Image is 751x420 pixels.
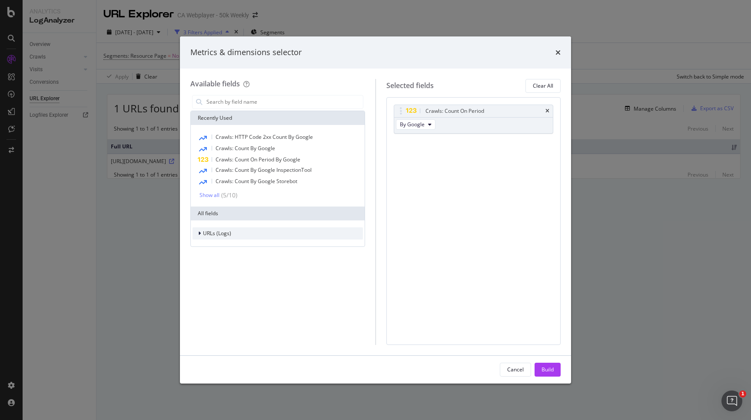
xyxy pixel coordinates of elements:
div: Metrics & dimensions selector [190,47,302,58]
div: Available fields [190,79,240,89]
div: Clear All [533,82,553,89]
button: Clear All [525,79,561,93]
span: Crawls: Count By Google Storebot [216,177,297,185]
div: Crawls: Count On Period [425,107,484,115]
div: Build [542,366,554,373]
div: Crawls: Count On PeriodtimesBy Google [394,105,554,134]
div: times [545,108,549,114]
div: Recently Used [191,111,365,125]
div: Selected fields [386,81,434,91]
div: ( 5 / 10 ) [219,191,237,200]
span: Crawls: Count By Google [216,144,275,152]
span: Crawls: Count By Google InspectionTool [216,166,312,174]
div: All fields [191,207,365,220]
div: times [555,47,561,58]
span: Crawls: HTTP Code 2xx Count By Google [216,133,313,141]
span: 1 [739,390,746,397]
div: modal [180,36,571,384]
button: Cancel [500,363,531,377]
span: By Google [400,121,425,128]
span: URLs (Logs) [203,230,231,237]
button: Build [535,363,561,377]
span: Crawls: Count On Period By Google [216,156,300,163]
input: Search by field name [206,95,363,108]
button: By Google [396,119,435,130]
div: Cancel [507,366,524,373]
div: Show all [199,192,219,198]
iframe: Intercom live chat [721,390,742,411]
